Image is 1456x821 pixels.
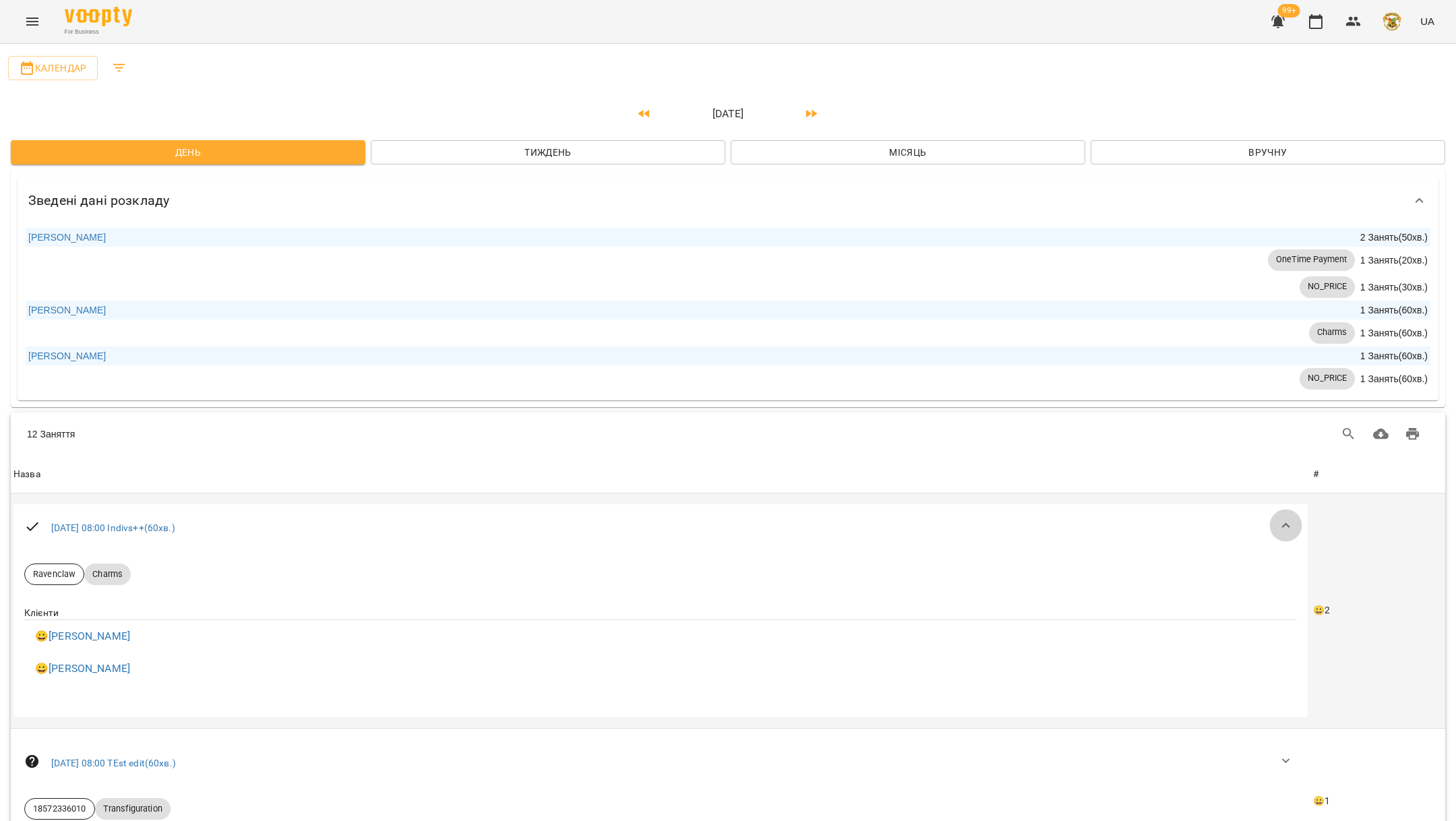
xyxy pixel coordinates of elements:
[22,144,355,160] span: День
[25,803,94,815] span: 18572336010
[741,144,1074,160] span: Місяць
[1383,12,1401,31] img: e4fadf5fdc8e1f4c6887bfc6431a60f1.png
[1358,251,1430,270] div: 1 Занять ( 20 хв. )
[51,758,176,768] a: [DATE] 08:00 TEst edit(60хв.)
[65,28,132,36] span: For Business
[28,190,169,211] h6: Зведені дані розкладу
[1358,324,1430,342] div: 1 Занять ( 60 хв. )
[103,52,135,84] button: Filters
[95,803,171,815] span: Transfiguration
[1300,372,1355,384] span: NO_PRICE
[371,140,725,164] button: Тиждень
[24,607,1297,690] ul: Клієнти
[1278,4,1300,18] span: 99+
[65,7,132,26] img: Voopty Logo
[13,466,40,483] div: Назва
[13,466,40,483] div: Sort
[28,305,106,315] a: [PERSON_NAME]
[27,427,704,441] div: 12 Заняття
[1309,326,1355,338] span: Charms
[8,56,98,80] button: Календар
[28,232,106,243] a: [PERSON_NAME]
[1365,418,1397,450] button: Завантажити CSV
[1101,144,1434,160] span: Вручну
[1333,418,1365,450] button: Search
[1358,278,1430,297] div: 1 Занять ( 30 хв. )
[1358,228,1430,247] div: 2 Занять ( 50 хв. )
[1310,493,1445,728] td: 😀2
[11,140,365,164] button: День
[661,106,795,122] p: [DATE]
[25,568,84,580] span: Ravenclaw
[1313,466,1443,483] span: #
[18,177,1438,224] div: Зведені дані розкладу
[18,225,1438,400] div: Зведені дані розкладу
[731,140,1085,164] button: Місяць
[19,60,87,76] span: Календар
[1313,466,1318,483] div: Sort
[35,630,130,642] a: 😀[PERSON_NAME]
[1313,466,1318,483] div: #
[13,466,1308,483] span: Назва
[35,662,130,675] a: 😀[PERSON_NAME]
[1420,14,1434,28] span: UA
[84,568,131,580] span: Charms
[1091,140,1445,164] button: Вручну
[28,351,106,361] a: [PERSON_NAME]
[1358,346,1430,365] div: 1 Занять ( 60 хв. )
[16,5,49,38] button: Menu
[1300,280,1355,293] span: NO_PRICE
[11,413,1445,456] div: Table Toolbar
[51,522,175,533] a: [DATE] 08:00 Indivs++(60хв.)
[382,144,715,160] span: Тиждень
[1358,369,1430,388] div: 1 Занять ( 60 хв. )
[1397,418,1429,450] button: Друк
[1268,253,1355,266] span: OneTime Payment
[1358,301,1430,320] div: 1 Занять ( 60 хв. )
[1415,9,1440,34] button: UA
